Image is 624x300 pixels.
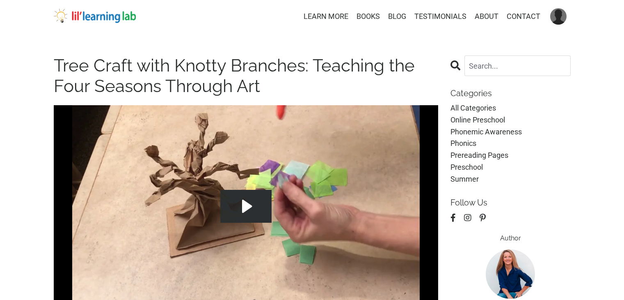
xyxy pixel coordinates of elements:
a: CONTACT [507,11,540,23]
a: preschool [450,162,571,173]
img: User Avatar [550,8,567,25]
img: lil' learning lab [54,9,136,23]
a: TESTIMONIALS [414,11,466,23]
a: online preschool [450,114,571,126]
a: phonemic awareness [450,126,571,138]
a: BLOG [388,11,406,23]
p: Categories [450,88,571,98]
a: phonics [450,138,571,150]
a: ABOUT [475,11,498,23]
a: prereading pages [450,150,571,162]
input: Search... [464,55,571,76]
h6: Author [450,234,571,242]
p: Follow Us [450,198,571,208]
h1: Tree Craft with Knotty Branches: Teaching the Four Seasons Through Art [54,55,439,97]
a: BOOKS [357,11,380,23]
a: All Categories [450,102,571,114]
a: LEARN MORE [304,11,348,23]
a: summer [450,173,571,185]
button: Play Video: file-uploads/sites/2147505858/video/26db407-df75-a16d-55f1-0224b276db2c_oOVlMGBlQB2hR... [220,190,272,223]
